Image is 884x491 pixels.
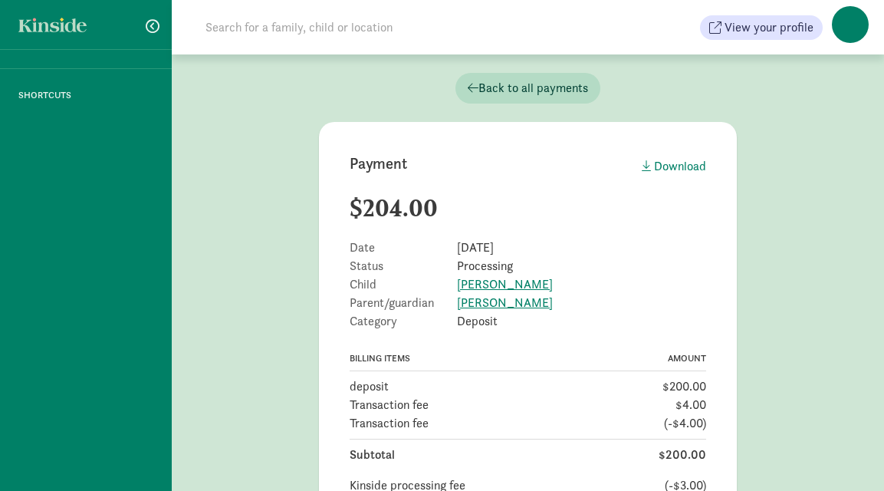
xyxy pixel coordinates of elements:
span: Transaction fee [350,396,429,414]
span: [DATE] [457,242,494,254]
span: (-$4.00) [664,414,706,433]
span: Child [350,278,457,291]
span: Back to all payments [468,79,588,97]
button: View your profile [700,15,823,40]
span: Category [350,315,457,328]
input: Search for a family, child or location [196,12,626,43]
a: Back to all payments [455,73,600,104]
span: AMOUNT [668,352,706,364]
div: Download [642,157,706,176]
span: Subtotal [350,446,395,464]
a: [PERSON_NAME] [457,295,553,311]
h1: Payment [350,153,407,174]
span: deposit [350,377,389,396]
span: $200.00 [662,377,706,396]
span: Deposit [457,315,498,328]
span: $4.00 [675,396,706,414]
span: View your profile [725,18,813,37]
span: Status [350,260,457,272]
h2: $204.00 [350,193,706,223]
span: BILLING ITEMS [350,352,410,364]
span: Processing [457,260,513,272]
span: Transaction fee [350,414,429,433]
span: Parent/guardian [350,297,457,309]
span: $200.00 [659,446,706,464]
span: Date [350,242,457,254]
a: [PERSON_NAME] [457,276,553,292]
